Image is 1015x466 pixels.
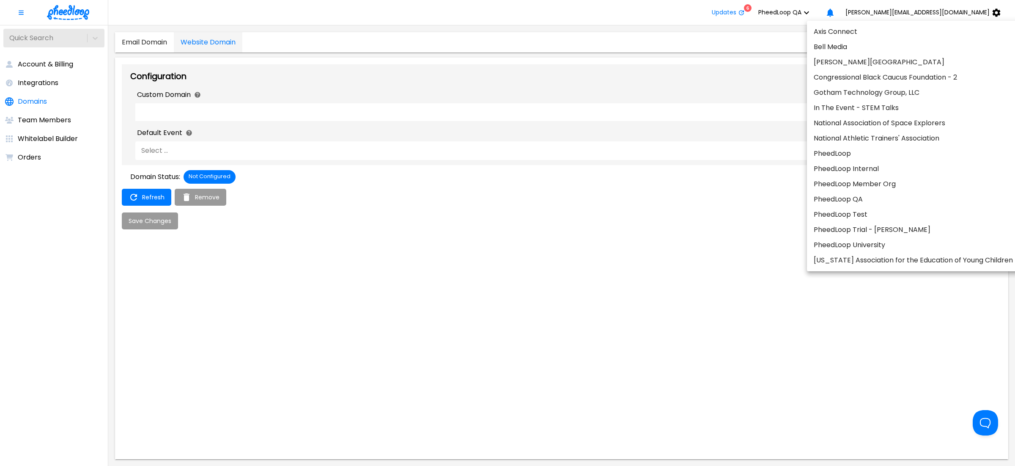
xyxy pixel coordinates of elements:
iframe: Toggle Customer Support [973,410,998,436]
